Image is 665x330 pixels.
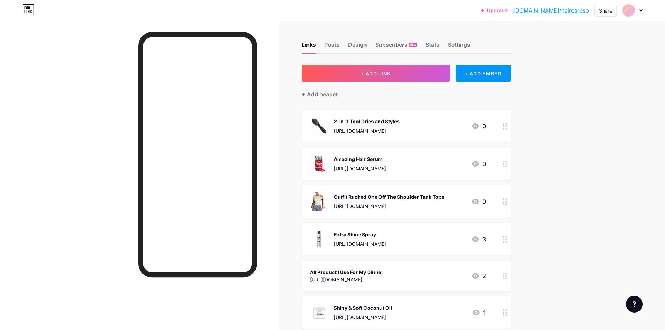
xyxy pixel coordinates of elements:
[448,41,470,53] div: Settings
[471,235,486,243] div: 3
[599,7,612,14] div: Share
[334,203,444,210] div: [URL][DOMAIN_NAME]
[513,6,589,15] a: [DOMAIN_NAME]/haircaresp
[334,314,392,321] div: [URL][DOMAIN_NAME]
[471,160,486,168] div: 0
[471,197,486,206] div: 0
[310,269,383,276] div: All Product I Use For My Dinner
[334,193,444,200] div: Outfit Ruched One Off The Shoulder Tank Tops
[472,308,486,317] div: 1
[334,240,386,248] div: [URL][DOMAIN_NAME]
[310,117,328,135] img: 2-in-1 Tool Dries and Styles
[334,165,386,172] div: [URL][DOMAIN_NAME]
[334,127,400,134] div: [URL][DOMAIN_NAME]
[375,41,417,53] div: Subscribers
[334,155,386,163] div: Amazing Hair Serum
[310,192,328,211] img: Outfit Ruched One Off The Shoulder Tank Tops
[310,303,328,322] img: Shiny & Soft Coconut Oil
[334,304,392,311] div: Shiny & Soft Coconut Oil
[302,65,450,82] button: + ADD LINK
[334,231,386,238] div: Extra Shine Spray
[410,43,416,47] span: NEW
[456,65,511,82] div: + ADD EMBED
[348,41,367,53] div: Design
[310,155,328,173] img: Amazing Hair Serum
[310,276,383,283] div: [URL][DOMAIN_NAME]
[324,41,340,53] div: Posts
[302,41,316,53] div: Links
[302,90,338,98] div: + Add header
[471,272,486,280] div: 2
[310,230,328,248] img: Extra Shine Spray
[426,41,439,53] div: Stats
[471,122,486,130] div: 0
[481,8,508,13] a: Upgrade
[334,118,400,125] div: 2-in-1 Tool Dries and Styles
[361,71,391,76] span: + ADD LINK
